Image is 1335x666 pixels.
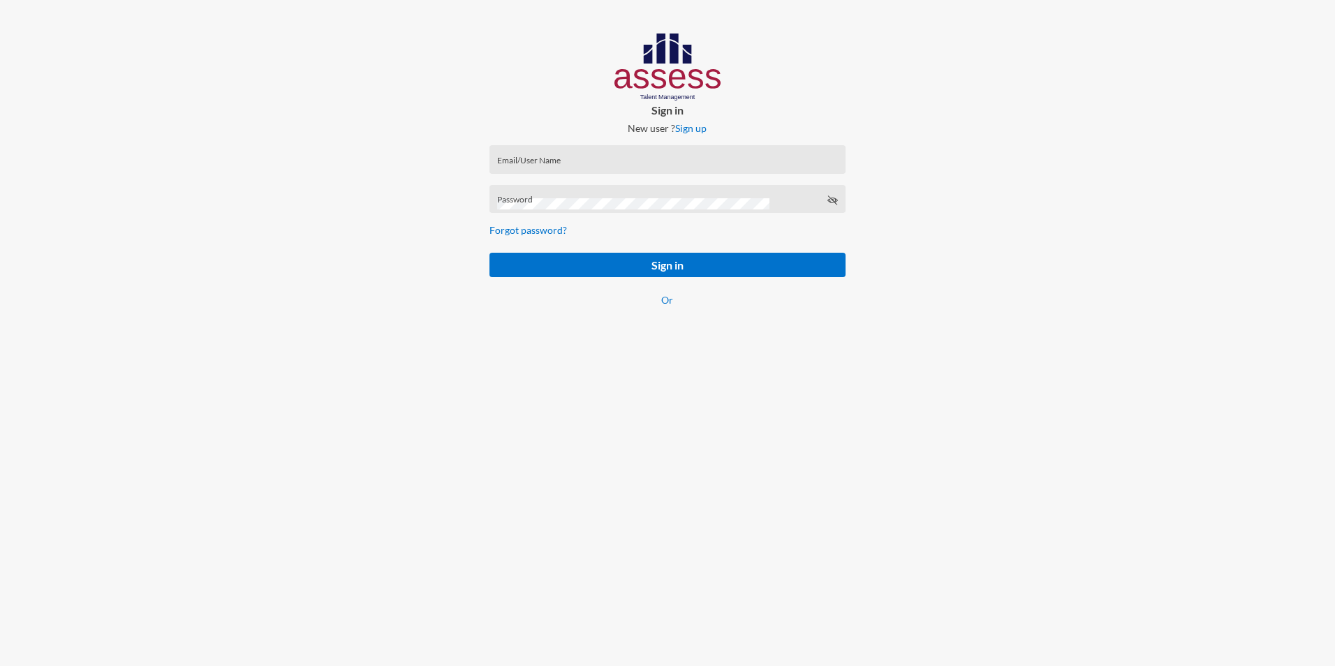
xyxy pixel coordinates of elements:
[489,253,845,277] button: Sign in
[489,224,567,236] a: Forgot password?
[478,103,856,117] p: Sign in
[489,294,845,306] p: Or
[675,122,707,134] a: Sign up
[478,122,856,134] p: New user ?
[614,34,721,101] img: AssessLogoo.svg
